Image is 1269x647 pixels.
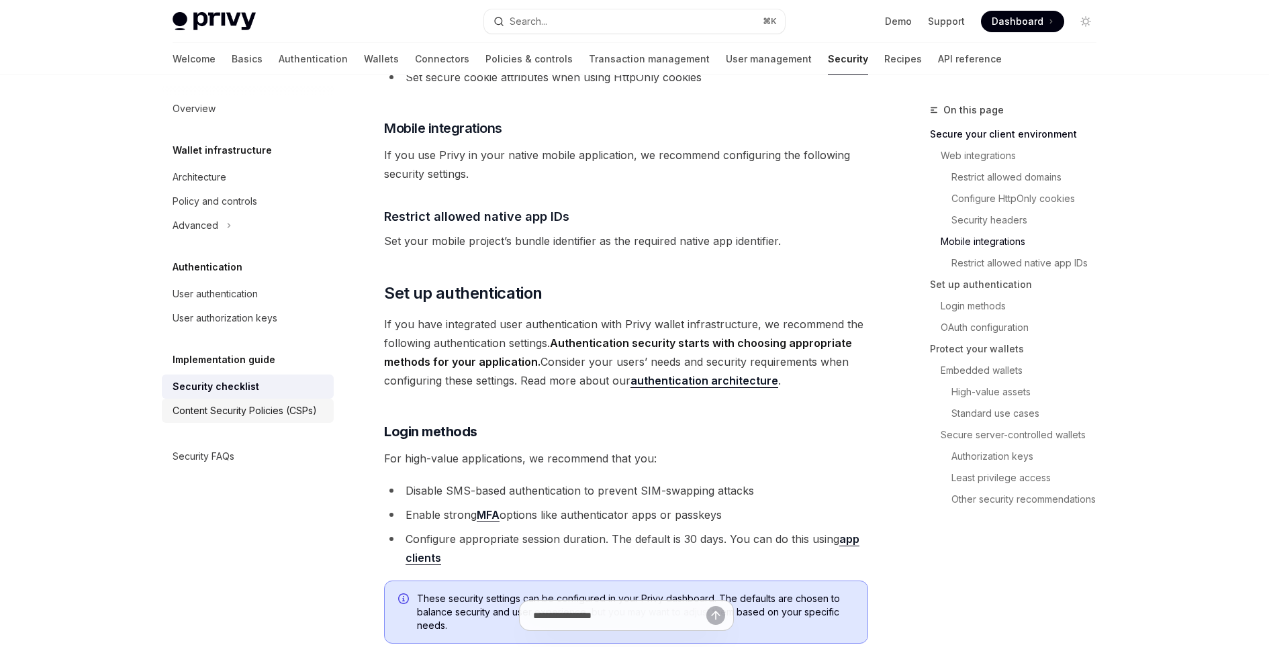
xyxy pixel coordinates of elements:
[943,102,1004,118] span: On this page
[589,43,710,75] a: Transaction management
[384,315,868,390] span: If you have integrated user authentication with Privy wallet infrastructure, we recommend the fol...
[173,142,272,158] h5: Wallet infrastructure
[162,306,334,330] a: User authorization keys
[951,489,1107,510] a: Other security recommendations
[162,97,334,121] a: Overview
[930,338,1107,360] a: Protect your wallets
[941,424,1107,446] a: Secure server-controlled wallets
[951,209,1107,231] a: Security headers
[726,43,812,75] a: User management
[398,593,412,607] svg: Info
[484,9,785,34] button: Search...⌘K
[173,259,242,275] h5: Authentication
[173,217,218,234] div: Advanced
[384,336,852,368] strong: Authentication security starts with choosing appropriate methods for your application.
[384,424,477,440] strong: Login methods
[938,43,1002,75] a: API reference
[763,16,777,27] span: ⌘ K
[162,282,334,306] a: User authentication
[941,317,1107,338] a: OAuth configuration
[162,189,334,213] a: Policy and controls
[928,15,965,28] a: Support
[384,232,868,250] span: Set your mobile project’s bundle identifier as the required native app identifier.
[384,68,868,87] li: Set secure cookie attributes when using HttpOnly cookies
[417,592,854,632] span: These security settings can be configured in your Privy dashboard. The defaults are chosen to bal...
[951,381,1107,403] a: High-value assets
[885,15,912,28] a: Demo
[384,530,868,567] li: Configure appropriate session duration. The default is 30 days. You can do this using
[364,43,399,75] a: Wallets
[173,352,275,368] h5: Implementation guide
[951,467,1107,489] a: Least privilege access
[384,481,868,500] li: Disable SMS-based authentication to prevent SIM-swapping attacks
[173,286,258,302] div: User authentication
[992,15,1043,28] span: Dashboard
[384,283,542,304] span: Set up authentication
[173,379,259,395] div: Security checklist
[173,12,256,31] img: light logo
[981,11,1064,32] a: Dashboard
[951,403,1107,424] a: Standard use cases
[173,310,277,326] div: User authorization keys
[173,43,216,75] a: Welcome
[485,43,573,75] a: Policies & controls
[828,43,868,75] a: Security
[162,375,334,399] a: Security checklist
[930,123,1107,145] a: Secure your client environment
[232,43,263,75] a: Basics
[951,446,1107,467] a: Authorization keys
[162,165,334,189] a: Architecture
[173,193,257,209] div: Policy and controls
[706,606,725,625] button: Send message
[279,43,348,75] a: Authentication
[1075,11,1096,32] button: Toggle dark mode
[951,166,1107,188] a: Restrict allowed domains
[884,43,922,75] a: Recipes
[384,146,868,183] span: If you use Privy in your native mobile application, we recommend configuring the following securi...
[173,448,234,464] div: Security FAQs
[173,101,216,117] div: Overview
[941,145,1107,166] a: Web integrations
[941,231,1107,252] a: Mobile integrations
[510,13,547,30] div: Search...
[162,444,334,468] a: Security FAQs
[951,188,1107,209] a: Configure HttpOnly cookies
[173,403,317,419] div: Content Security Policies (CSPs)
[173,169,226,185] div: Architecture
[384,207,569,226] span: Restrict allowed native app IDs
[941,360,1107,381] a: Embedded wallets
[415,43,469,75] a: Connectors
[941,295,1107,317] a: Login methods
[930,274,1107,295] a: Set up authentication
[384,505,868,524] li: Enable strong options like authenticator apps or passkeys
[162,399,334,423] a: Content Security Policies (CSPs)
[951,252,1107,274] a: Restrict allowed native app IDs
[477,508,500,522] a: MFA
[384,119,502,138] span: Mobile integrations
[630,374,778,388] a: authentication architecture
[384,449,868,468] span: For high-value applications, we recommend that you:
